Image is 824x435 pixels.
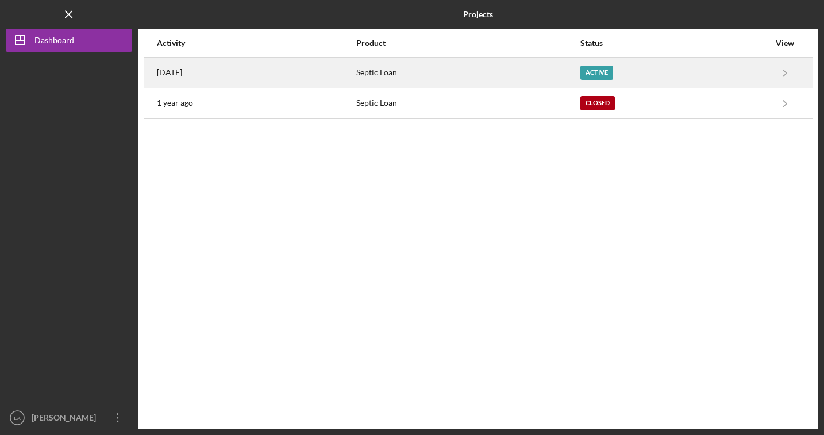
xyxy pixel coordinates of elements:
div: Product [356,39,579,48]
time: 2025-09-09 22:56 [157,68,182,77]
div: Status [580,39,769,48]
text: LA [14,415,21,421]
div: Active [580,66,613,80]
div: Septic Loan [356,89,579,118]
div: [PERSON_NAME] [29,406,103,432]
div: Dashboard [34,29,74,55]
div: Closed [580,96,615,110]
div: View [771,39,799,48]
div: Activity [157,39,355,48]
button: Dashboard [6,29,132,52]
button: LA[PERSON_NAME] [6,406,132,429]
time: 2024-08-27 15:11 [157,98,193,107]
div: Septic Loan [356,59,579,87]
b: Projects [463,10,493,19]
